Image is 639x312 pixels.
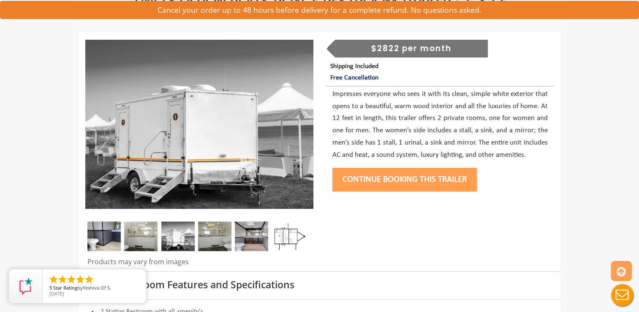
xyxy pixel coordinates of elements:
img: Review Rating [17,278,34,295]
li:  [84,274,94,285]
span: [DATE] [49,290,64,297]
li:  [75,274,85,285]
img: Floor Plan of 2 station restroom with sink and toilet [272,222,305,251]
span: 5 [49,285,52,291]
span: Free Cancellation [330,74,378,81]
p: Impresses everyone who sees it with its clean, simple white exterior that opens to a beautiful, w... [332,88,548,161]
div: Products may vary from images [85,257,313,271]
img: Gel 2 station 03 [198,222,231,251]
h3: Mobile Restroom Features and Specifications [85,279,554,290]
img: A mini restroom trailer with two separate stations and separate doors for males and females [161,222,195,251]
button: Continue Booking this trailer [332,168,477,192]
span: by [49,285,139,291]
img: A close view of inside of a station with a stall, mirror and cabinets [235,222,268,251]
div: $2822 per month [335,40,488,57]
li:  [49,274,59,285]
img: Gel 2 station 02 [124,222,158,251]
img: A close view of inside of a station with a stall, mirror and cabinets [87,222,121,251]
span: Yeshiva Of S. [83,285,111,291]
a: Continue Booking this trailer [332,175,477,184]
img: Side view of two station restroom trailer with separate doors for males and females [85,40,313,209]
li:  [57,274,68,285]
p: Shipping Included [330,61,554,84]
span: Star Rating [53,285,77,291]
li:  [66,274,76,285]
button: Live Chat [605,278,639,312]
